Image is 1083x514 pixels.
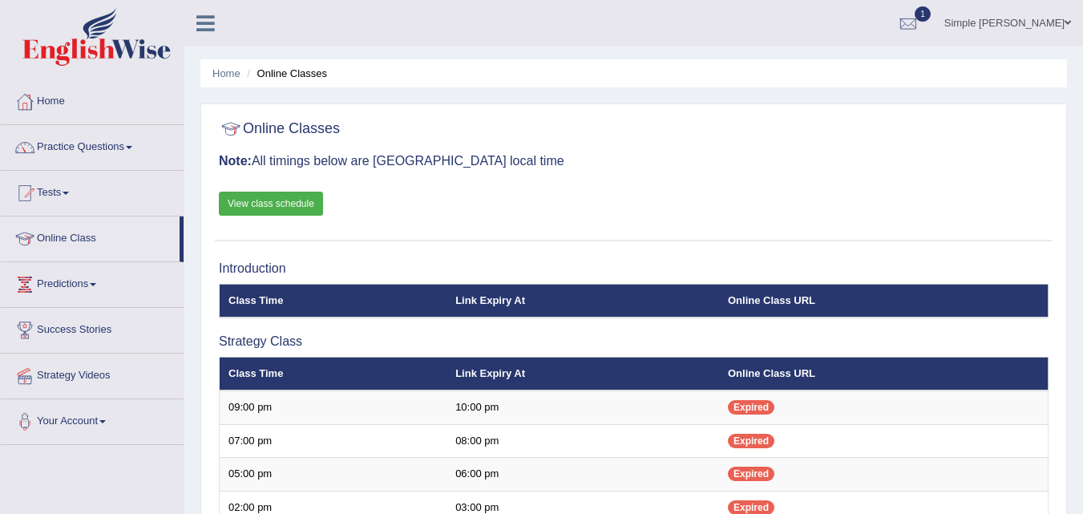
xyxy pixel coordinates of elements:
a: Online Class [1,217,180,257]
td: 08:00 pm [447,424,719,458]
a: Home [1,79,184,119]
th: Online Class URL [719,357,1049,391]
th: Link Expiry At [447,357,719,391]
td: 07:00 pm [220,424,447,458]
a: Predictions [1,262,184,302]
h3: Introduction [219,261,1049,276]
a: Success Stories [1,308,184,348]
td: 10:00 pm [447,391,719,424]
th: Link Expiry At [447,284,719,318]
b: Note: [219,154,252,168]
a: Home [212,67,240,79]
a: Tests [1,171,184,211]
span: Expired [728,467,774,481]
h2: Online Classes [219,117,340,141]
th: Class Time [220,357,447,391]
span: Expired [728,400,774,415]
td: 09:00 pm [220,391,447,424]
th: Online Class URL [719,284,1049,318]
span: 1 [915,6,931,22]
h3: Strategy Class [219,334,1049,349]
a: View class schedule [219,192,323,216]
a: Strategy Videos [1,354,184,394]
th: Class Time [220,284,447,318]
td: 05:00 pm [220,458,447,492]
li: Online Classes [243,66,327,81]
td: 06:00 pm [447,458,719,492]
span: Expired [728,434,774,448]
a: Practice Questions [1,125,184,165]
h3: All timings below are [GEOGRAPHIC_DATA] local time [219,154,1049,168]
a: Your Account [1,399,184,439]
